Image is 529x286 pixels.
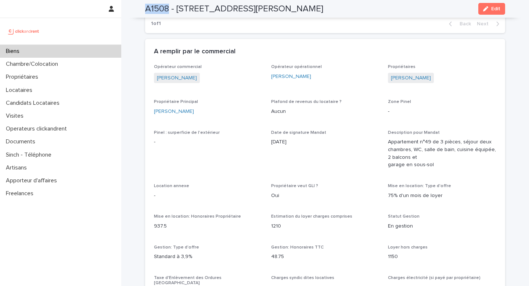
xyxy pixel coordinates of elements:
[145,4,323,14] h2: A1508 - [STREET_ADDRESS][PERSON_NAME]
[154,108,194,115] a: [PERSON_NAME]
[154,222,262,230] p: 937.5
[388,276,481,280] span: Charges électricité (si payé par propriétaire)
[491,6,500,11] span: Edit
[3,100,65,107] p: Candidats Locataires
[3,87,38,94] p: Locataires
[154,131,220,135] span: Pinel : surperficie de l'extérieur
[391,74,431,82] a: [PERSON_NAME]
[388,184,451,188] span: Mise en location: Type d'offre
[154,184,189,188] span: Location annexe
[154,100,198,104] span: Propriétaire Principal
[154,65,202,69] span: Opérateur commercial
[271,192,379,200] p: Oui
[271,108,379,115] p: Aucun
[3,164,33,171] p: Artisans
[154,192,262,200] p: -
[3,151,57,158] p: Sinch - Téléphone
[6,24,42,39] img: UCB0brd3T0yccxBKYDjQ
[271,184,318,188] span: Propriétaire veut GLI ?
[271,245,324,250] span: Gestion: Honoraires TTC
[388,108,496,115] p: -
[388,100,411,104] span: Zone Pinel
[271,65,322,69] span: Opérateur opérationnel
[271,73,311,81] a: [PERSON_NAME]
[154,214,241,219] span: Mise en location: Honoraires Propriétaire
[154,245,199,250] span: Gestion: Type d'offre
[3,138,41,145] p: Documents
[443,21,474,27] button: Back
[3,48,25,55] p: Biens
[3,74,44,81] p: Propriétaires
[154,253,262,261] p: Standard à 3,9%
[474,21,505,27] button: Next
[3,125,73,132] p: Operateurs clickandrent
[271,222,379,230] p: 1210
[157,74,197,82] a: [PERSON_NAME]
[271,138,379,146] p: [DATE]
[3,190,39,197] p: Freelances
[154,138,262,146] p: -
[388,214,420,219] span: Statut Gestion
[3,112,29,119] p: Visites
[271,253,379,261] p: 48.75
[154,276,222,285] span: Taxe d'Enlèvement des Ordures [GEOGRAPHIC_DATA]
[3,177,63,184] p: Apporteur d'affaires
[271,131,326,135] span: Date de signature Mandat
[388,131,440,135] span: Description pour Mandat
[478,3,505,15] button: Edit
[145,15,167,33] p: 1 of 1
[388,245,428,250] span: Loyer hors charges
[388,65,415,69] span: Propriétaires
[455,21,471,26] span: Back
[271,100,342,104] span: Plafond de revenus du locataire ?
[271,214,352,219] span: Estimation du loyer charges comprises
[388,138,496,169] p: Appartement n°49 de 3 pièces, séjour deux chambres, WC, salle de bain, cuisine équipée, 2 balcons...
[388,253,496,261] p: 1150
[477,21,493,26] span: Next
[3,61,64,68] p: Chambre/Colocation
[388,222,496,230] p: En gestion
[271,276,334,280] span: Charges syndic dites locatives
[388,192,496,200] p: 75% d'un mois de loyer
[154,48,235,56] h2: A remplir par le commercial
